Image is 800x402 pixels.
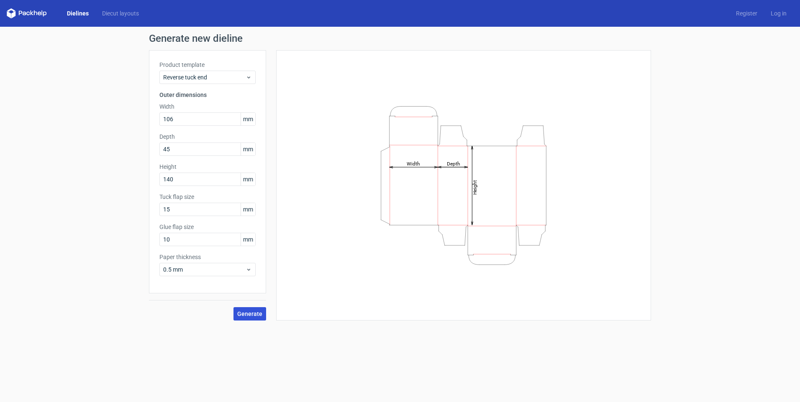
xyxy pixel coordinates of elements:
label: Width [159,102,256,111]
span: Generate [237,311,262,317]
span: mm [241,113,255,125]
a: Dielines [60,9,95,18]
span: 0.5 mm [163,265,246,274]
a: Log in [764,9,793,18]
label: Paper thickness [159,253,256,261]
label: Tuck flap size [159,193,256,201]
span: mm [241,203,255,216]
span: mm [241,233,255,246]
tspan: Width [407,160,420,166]
label: Height [159,163,256,171]
a: Diecut layouts [95,9,146,18]
label: Product template [159,61,256,69]
span: mm [241,143,255,155]
label: Glue flap size [159,223,256,231]
h3: Outer dimensions [159,91,256,99]
tspan: Height [472,180,478,194]
h1: Generate new dieline [149,33,651,43]
a: Register [729,9,764,18]
button: Generate [233,307,266,321]
tspan: Depth [447,160,460,166]
label: Depth [159,132,256,141]
span: Reverse tuck end [163,73,246,81]
span: mm [241,173,255,186]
